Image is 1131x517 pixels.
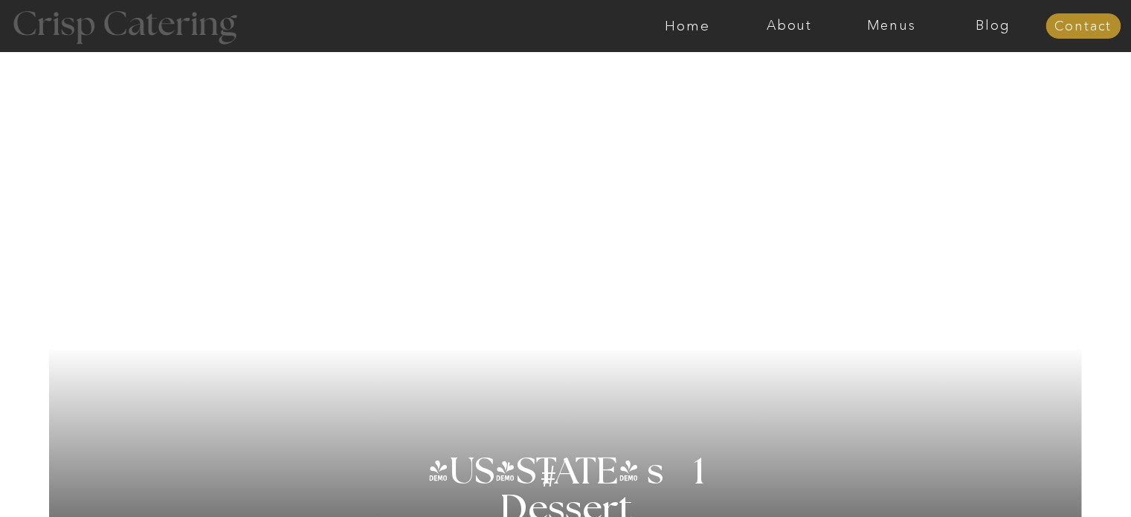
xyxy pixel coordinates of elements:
h3: ' [478,454,539,491]
a: Contact [1045,19,1121,34]
a: Blog [942,19,1044,33]
h3: # [508,462,593,505]
a: Home [637,19,738,33]
a: Menus [840,19,942,33]
a: About [738,19,840,33]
